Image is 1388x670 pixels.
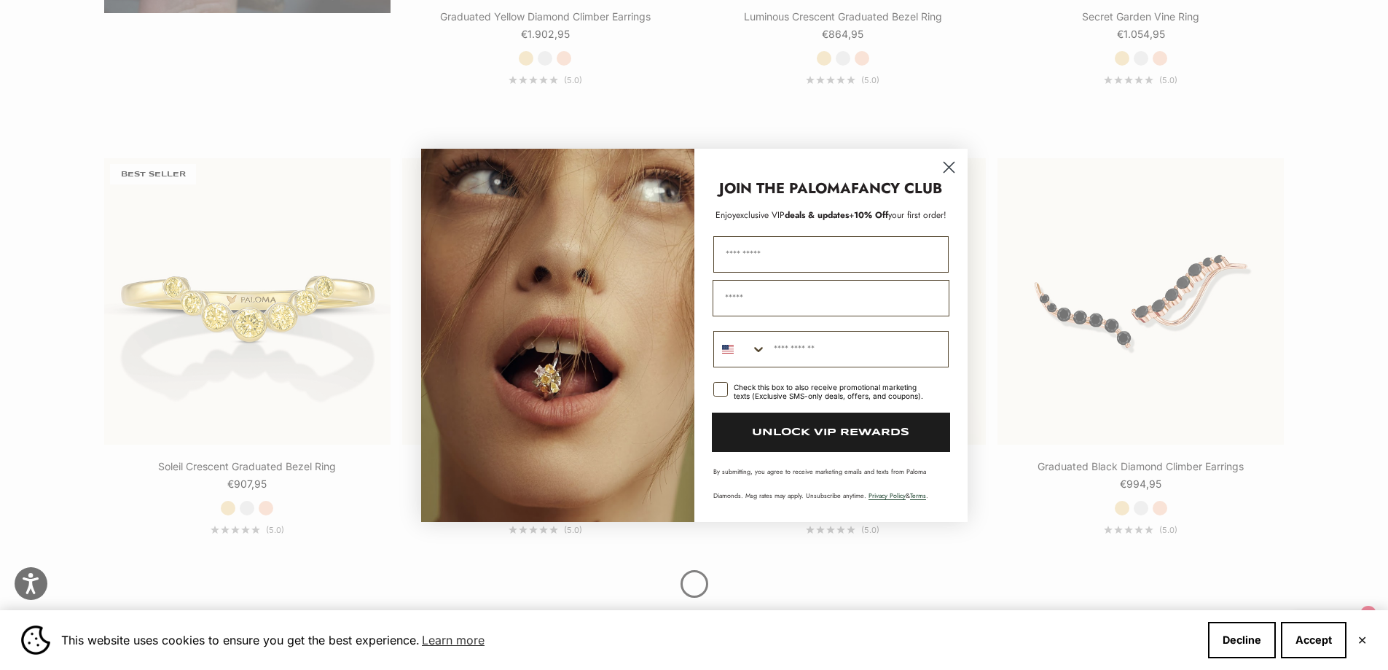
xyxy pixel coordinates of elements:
button: Accept [1281,622,1346,658]
span: & . [869,491,928,500]
span: Enjoy [715,209,736,222]
button: Close [1357,636,1367,644]
button: UNLOCK VIP REWARDS [712,413,950,452]
button: Close dialog [936,155,962,180]
input: Phone Number [766,332,948,367]
p: By submitting, you agree to receive marketing emails and texts from Paloma Diamonds. Msg rates ma... [713,467,949,500]
button: Decline [1208,622,1276,658]
img: Loading... [421,149,694,522]
span: + your first order! [849,209,946,222]
div: Check this box to also receive promotional marketing texts (Exclusive SMS-only deals, offers, and... [734,383,931,400]
span: 10% Off [854,209,888,222]
img: United States [722,343,734,355]
span: deals & updates [736,209,849,222]
strong: JOIN THE PALOMA [719,178,851,199]
a: Learn more [420,629,487,651]
a: Privacy Policy [869,491,906,500]
button: Search Countries [714,332,766,367]
strong: FANCY CLUB [851,178,942,199]
span: exclusive VIP [736,209,785,222]
input: Email [713,280,949,316]
input: First Name [713,236,949,273]
img: Cookie banner [21,626,50,655]
span: This website uses cookies to ensure you get the best experience. [61,629,1196,651]
a: Terms [910,491,926,500]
